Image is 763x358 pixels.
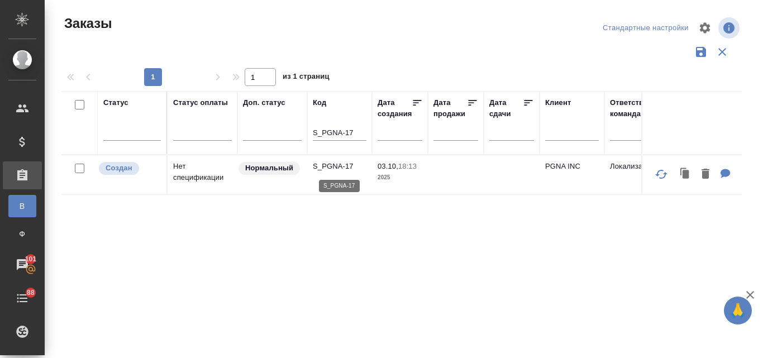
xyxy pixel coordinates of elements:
a: В [8,195,36,217]
span: В [14,201,31,212]
div: Статус по умолчанию для стандартных заказов [237,161,302,176]
span: 88 [20,287,41,298]
div: Клиент [545,97,571,108]
button: Клонировать [675,163,696,186]
button: Удалить [696,163,715,186]
p: 18:13 [398,162,417,170]
button: Для КМ: 13.10 в 17:00 Написать клиенту напоминание [715,163,736,186]
div: split button [600,20,692,37]
span: Посмотреть информацию [718,17,742,39]
span: Заказы [61,15,112,32]
p: S_PGNA-17 [313,161,366,172]
span: из 1 страниц [283,70,330,86]
span: 🙏 [728,299,747,322]
td: Нет спецификации [168,155,237,194]
div: Дата продажи [433,97,467,120]
td: Локализация [604,155,669,194]
p: PGNA INC [545,161,599,172]
span: Настроить таблицу [692,15,718,41]
div: Код [313,97,326,108]
span: 101 [18,254,44,265]
a: 88 [3,284,42,312]
div: Статус [103,97,128,108]
div: Дата создания [378,97,412,120]
span: Ф [14,228,31,240]
p: Создан [106,163,132,174]
a: Ф [8,223,36,245]
div: Статус оплаты [173,97,228,108]
button: Сбросить фильтры [712,41,733,63]
p: Нормальный [245,163,293,174]
button: 🙏 [724,297,752,324]
a: 101 [3,251,42,279]
p: 03.10, [378,162,398,170]
div: Ответственная команда [610,97,665,120]
div: Доп. статус [243,97,285,108]
button: Обновить [648,161,675,188]
p: 2025 [378,172,422,183]
button: Сохранить фильтры [690,41,712,63]
div: Дата сдачи [489,97,523,120]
